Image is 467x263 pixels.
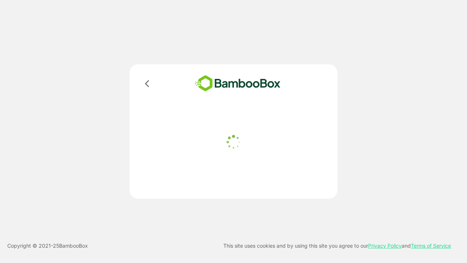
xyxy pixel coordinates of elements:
img: loader [224,133,243,151]
p: Copyright © 2021- 25 BambooBox [7,241,88,250]
img: bamboobox [184,73,291,94]
a: Privacy Policy [368,243,402,249]
a: Terms of Service [411,243,451,249]
p: This site uses cookies and by using this site you agree to our and [223,241,451,250]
